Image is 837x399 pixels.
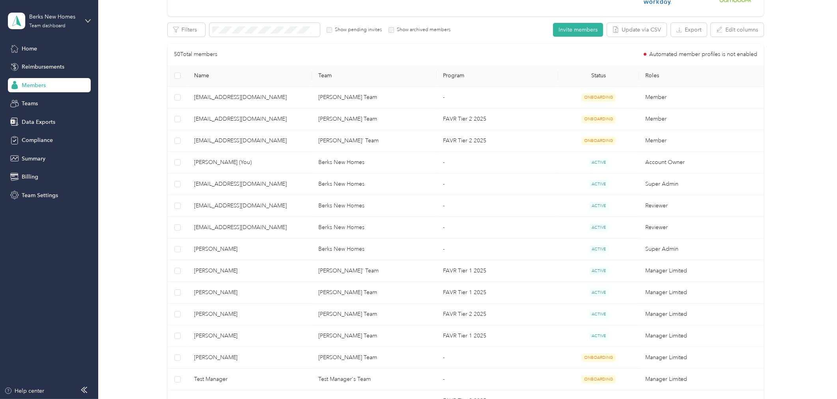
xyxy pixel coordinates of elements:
td: - [437,347,558,369]
td: Berks New Homes [312,173,437,195]
p: 50 Total members [174,50,217,59]
td: John D'Angelo's Team [312,347,437,369]
span: [PERSON_NAME] [194,353,306,362]
td: success+berkshomes@everlance.com [188,173,312,195]
td: - [437,152,558,173]
td: Manager Limited [639,260,764,282]
th: Name [188,65,312,87]
span: [PERSON_NAME] (You) [194,158,306,167]
td: - [437,87,558,108]
label: Show pending invites [332,26,382,34]
td: - [437,239,558,260]
span: ACTIVE [589,245,609,254]
div: Team dashboard [29,24,65,28]
span: ACTIVE [589,158,609,167]
button: Export [671,23,707,37]
td: Manager Limited [639,282,764,304]
span: Automated member profiles is not enabled [649,52,757,57]
span: ACTIVE [589,332,609,340]
span: [EMAIL_ADDRESS][DOMAIN_NAME] [194,136,306,145]
td: Todd M. Thompson [188,282,312,304]
td: Manager Limited [639,325,764,347]
td: jtorres@berkshomes.com [188,130,312,152]
button: Invite members [553,23,603,37]
td: FAVR Tier 1 2025 [437,282,558,304]
td: Manager Limited [639,304,764,325]
td: Deb Paine's Team [312,87,437,108]
span: [EMAIL_ADDRESS][DOMAIN_NAME] [194,180,306,188]
td: Reviewer [639,195,764,217]
span: Reimbursements [22,63,64,71]
td: - [437,195,558,217]
th: Program [437,65,558,87]
span: ONBOARDING [581,375,616,384]
td: Member [639,87,764,108]
span: ONBOARDING [581,115,616,123]
td: Manager Limited [639,369,764,390]
td: favr2+berkshomes@everlance.com [188,217,312,239]
span: Data Exports [22,118,55,126]
td: John D'Angelo [188,347,312,369]
td: Super Admin [639,173,764,195]
td: FAVR Tier 2 2025 [437,108,558,130]
td: Todd Thompson's Team [312,282,437,304]
span: Summary [22,155,45,163]
td: Member [639,130,764,152]
span: [EMAIL_ADDRESS][DOMAIN_NAME] [194,201,306,210]
span: Test Manager [194,375,306,384]
span: ACTIVE [589,310,609,319]
td: Steve Giberson's Team [312,325,437,347]
span: Billing [22,173,38,181]
td: Brian DeJesus' Team [312,260,437,282]
td: Berks New Homes [312,152,437,173]
span: [EMAIL_ADDRESS][DOMAIN_NAME] [194,93,306,102]
span: [PERSON_NAME] [194,245,306,254]
div: Help center [4,387,45,395]
iframe: Everlance-gr Chat Button Frame [793,355,837,399]
span: Name [194,72,306,79]
span: ACTIVE [589,180,609,188]
span: [EMAIL_ADDRESS][DOMAIN_NAME] [194,115,306,123]
span: [EMAIL_ADDRESS][DOMAIN_NAME] [194,223,306,232]
button: Filters [168,23,205,37]
td: favr1+berkshomes@everlance.com [188,195,312,217]
td: FAVR Tier 2 2025 [437,130,558,152]
td: - [437,173,558,195]
td: Brian DeJesus' Team [312,130,437,152]
td: Test Manager [188,369,312,390]
td: Stacy Phile [188,239,312,260]
td: Natalie Roslin (You) [188,152,312,173]
div: Berks New Homes [29,13,78,21]
td: Stephen P. Giberson [188,325,312,347]
span: Teams [22,99,38,108]
span: ACTIVE [589,202,609,210]
span: Compliance [22,136,53,144]
button: Update via CSV [607,23,667,37]
span: [PERSON_NAME] [194,288,306,297]
span: ONBOARDING [581,93,616,102]
span: ONBOARDING [581,137,616,145]
td: Dale H. Walton [188,304,312,325]
td: Member [639,108,764,130]
td: ONBOARDING [558,347,639,369]
span: ONBOARDING [581,354,616,362]
td: Manager Limited [639,347,764,369]
td: Berks New Homes [312,195,437,217]
td: Berks New Homes [312,217,437,239]
td: Dale Walton's Team [312,304,437,325]
td: dpaine@berkshomes.com [188,87,312,108]
td: ONBOARDING [558,87,639,108]
td: FAVR Tier 1 2025 [437,325,558,347]
td: ONBOARDING [558,130,639,152]
td: FAVR Tier 1 2025 [437,260,558,282]
td: John D'Angelo's Team [312,108,437,130]
td: Account Owner [639,152,764,173]
td: ONBOARDING [558,108,639,130]
td: Berks New Homes [312,239,437,260]
button: Edit columns [711,23,764,37]
td: ONBOARDING [558,369,639,390]
th: Roles [639,65,764,87]
span: [PERSON_NAME] [194,267,306,275]
td: - [437,217,558,239]
th: Status [558,65,639,87]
